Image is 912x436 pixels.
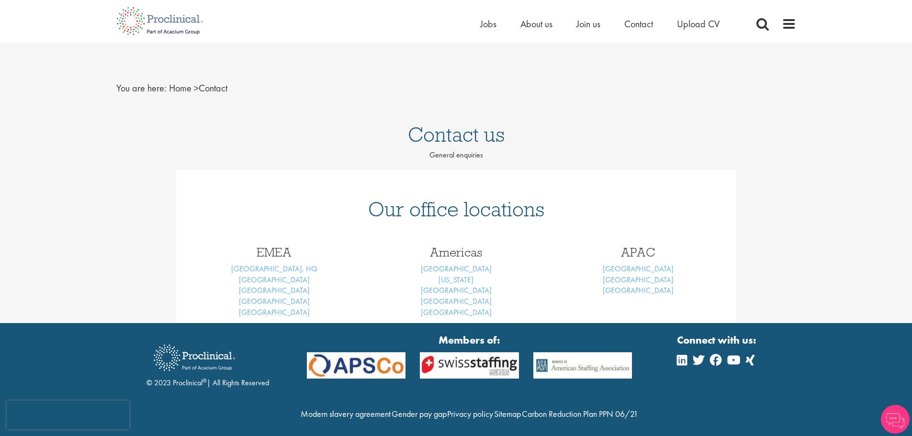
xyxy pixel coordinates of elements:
a: [GEOGRAPHIC_DATA] [603,275,674,285]
a: [GEOGRAPHIC_DATA] [603,285,674,295]
a: Modern slavery agreement [301,408,391,419]
h3: EMEA [191,246,358,258]
a: [GEOGRAPHIC_DATA] [421,264,492,274]
a: [GEOGRAPHIC_DATA] [239,307,310,317]
a: [US_STATE] [439,275,473,285]
a: [GEOGRAPHIC_DATA] [421,296,492,306]
h1: Our office locations [191,199,722,220]
img: APSCo [526,352,640,379]
span: Contact [169,82,227,94]
a: Contact [624,18,653,30]
strong: Connect with us: [677,333,758,347]
img: APSCo [300,352,413,379]
img: Proclinical Recruitment [146,338,242,378]
strong: Members of: [307,333,632,347]
span: You are here: [116,82,167,94]
img: APSCo [413,352,526,379]
a: [GEOGRAPHIC_DATA] [421,285,492,295]
a: Carbon Reduction Plan PPN 06/21 [522,408,638,419]
a: [GEOGRAPHIC_DATA] [239,296,310,306]
a: [GEOGRAPHIC_DATA], HQ [231,264,317,274]
h3: Americas [372,246,540,258]
img: Chatbot [881,405,910,434]
span: > [194,82,199,94]
a: breadcrumb link to Home [169,82,191,94]
a: [GEOGRAPHIC_DATA] [239,275,310,285]
a: Privacy policy [447,408,493,419]
a: Upload CV [677,18,720,30]
a: About us [520,18,552,30]
a: Sitemap [494,408,521,419]
a: Join us [576,18,600,30]
a: [GEOGRAPHIC_DATA] [421,307,492,317]
a: [GEOGRAPHIC_DATA] [239,285,310,295]
iframe: reCAPTCHA [7,401,129,429]
a: [GEOGRAPHIC_DATA] [603,264,674,274]
a: Gender pay gap [392,408,447,419]
sup: ® [203,377,207,384]
div: © 2023 Proclinical | All Rights Reserved [146,337,269,389]
h3: APAC [554,246,722,258]
a: Jobs [480,18,496,30]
